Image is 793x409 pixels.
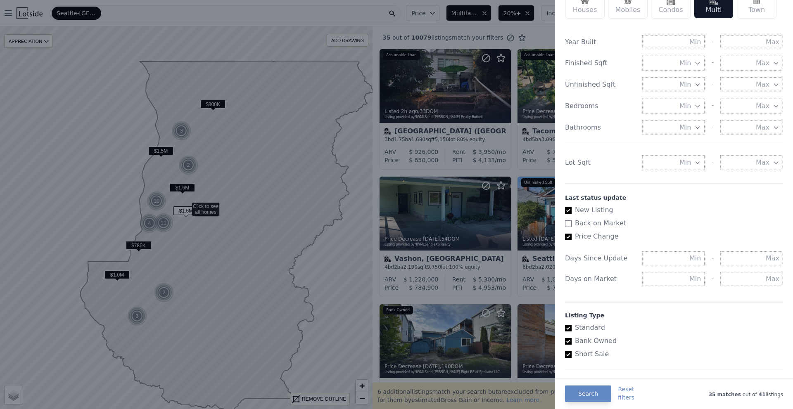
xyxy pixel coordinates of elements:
input: Min [642,35,705,49]
span: Max [756,123,769,132]
input: Max [720,35,783,49]
div: - [711,120,714,135]
div: Last status update [565,194,783,202]
span: Min [679,58,691,68]
div: - [711,77,714,92]
input: Short Sale [565,351,572,358]
button: Search [565,385,611,402]
input: Back on Market [565,220,572,227]
input: Standard [565,325,572,331]
input: New Listing [565,207,572,214]
button: Min [642,155,705,170]
button: Resetfilters [618,385,634,402]
span: Max [756,58,769,68]
button: Max [720,77,783,92]
span: Max [756,101,769,111]
div: - [711,35,714,49]
label: Back on Market [565,218,776,228]
button: Min [642,120,705,135]
label: New Listing [565,205,776,215]
label: Standard [565,323,776,333]
button: Max [720,56,783,71]
button: Min [642,99,705,113]
span: 41 [757,392,766,397]
div: - [711,251,714,265]
label: Bank Owned [565,336,776,346]
div: Finished Sqft [565,58,636,68]
div: Listing Remarks [565,378,783,386]
input: Bank Owned [565,338,572,345]
button: Max [720,155,783,170]
div: Listing Type [565,311,783,319]
input: Max [720,251,783,265]
input: Min [642,272,705,286]
div: Unfinished Sqft [565,80,636,90]
div: - [711,99,714,113]
div: out of listings [634,390,783,398]
span: 35 matches [709,392,741,397]
input: Min [642,251,705,265]
div: Year Built [565,37,636,47]
button: Min [642,77,705,92]
button: Max [720,99,783,113]
div: Days Since Update [565,253,636,263]
span: Min [679,123,691,132]
label: Price Change [565,232,776,241]
div: - [711,56,714,71]
span: Max [756,80,769,90]
div: Bedrooms [565,101,636,111]
div: - [711,155,714,170]
span: Min [679,101,691,111]
span: Min [679,80,691,90]
input: Price Change [565,234,572,240]
input: Max [720,272,783,286]
span: Max [756,158,769,168]
div: Bathrooms [565,123,636,132]
button: Min [642,56,705,71]
div: - [711,272,714,286]
button: Max [720,120,783,135]
span: Min [679,158,691,168]
div: Days on Market [565,274,636,284]
label: Short Sale [565,349,776,359]
div: Lot Sqft [565,158,636,168]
